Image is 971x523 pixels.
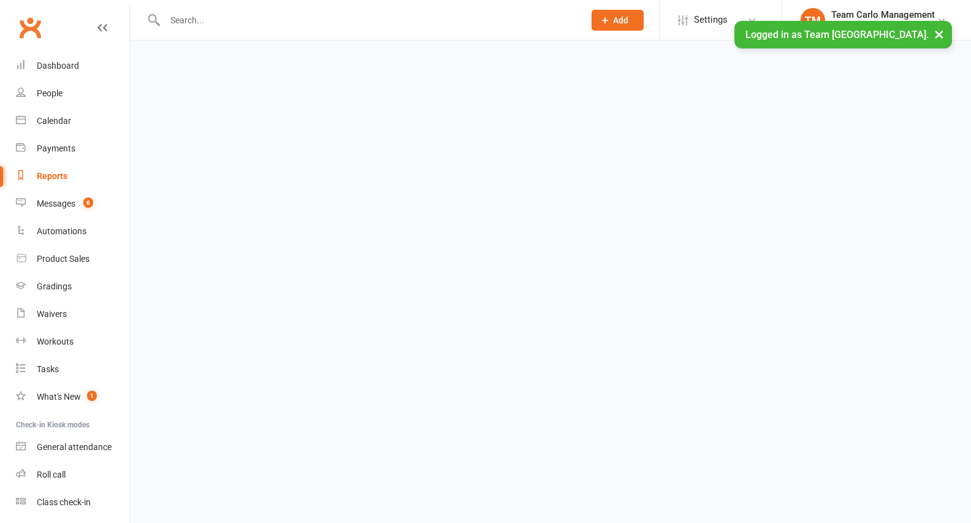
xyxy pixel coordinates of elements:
a: Product Sales [16,245,129,273]
div: Tasks [37,364,59,374]
span: 1 [87,391,97,401]
a: Gradings [16,273,129,300]
div: Dashboard [37,61,79,71]
a: Clubworx [15,12,45,43]
a: People [16,80,129,107]
div: Payments [37,143,75,153]
div: Waivers [37,309,67,319]
div: General attendance [37,442,112,452]
a: Waivers [16,300,129,328]
div: Messages [37,199,75,208]
div: Automations [37,226,86,236]
input: Search... [161,12,576,29]
button: × [928,21,950,47]
a: Payments [16,135,129,162]
div: TM [801,8,825,32]
a: Roll call [16,461,129,489]
div: Gradings [37,281,72,291]
span: Logged in as Team [GEOGRAPHIC_DATA]. [745,29,929,40]
div: Reports [37,171,67,181]
span: Settings [694,6,728,34]
div: Team Carlo Management [831,9,937,20]
span: 6 [83,197,93,208]
div: Roll call [37,470,66,479]
a: Calendar [16,107,129,135]
div: Calendar [37,116,71,126]
div: Team [GEOGRAPHIC_DATA] [831,20,937,31]
a: General attendance kiosk mode [16,433,129,461]
a: Dashboard [16,52,129,80]
div: Class check-in [37,497,91,507]
div: What's New [37,392,81,402]
span: Add [613,15,628,25]
button: Add [592,10,644,31]
a: Workouts [16,328,129,356]
a: Automations [16,218,129,245]
div: Product Sales [37,254,89,264]
a: What's New1 [16,383,129,411]
a: Tasks [16,356,129,383]
div: Workouts [37,337,74,346]
a: Class kiosk mode [16,489,129,516]
div: People [37,88,63,98]
a: Reports [16,162,129,190]
a: Messages 6 [16,190,129,218]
